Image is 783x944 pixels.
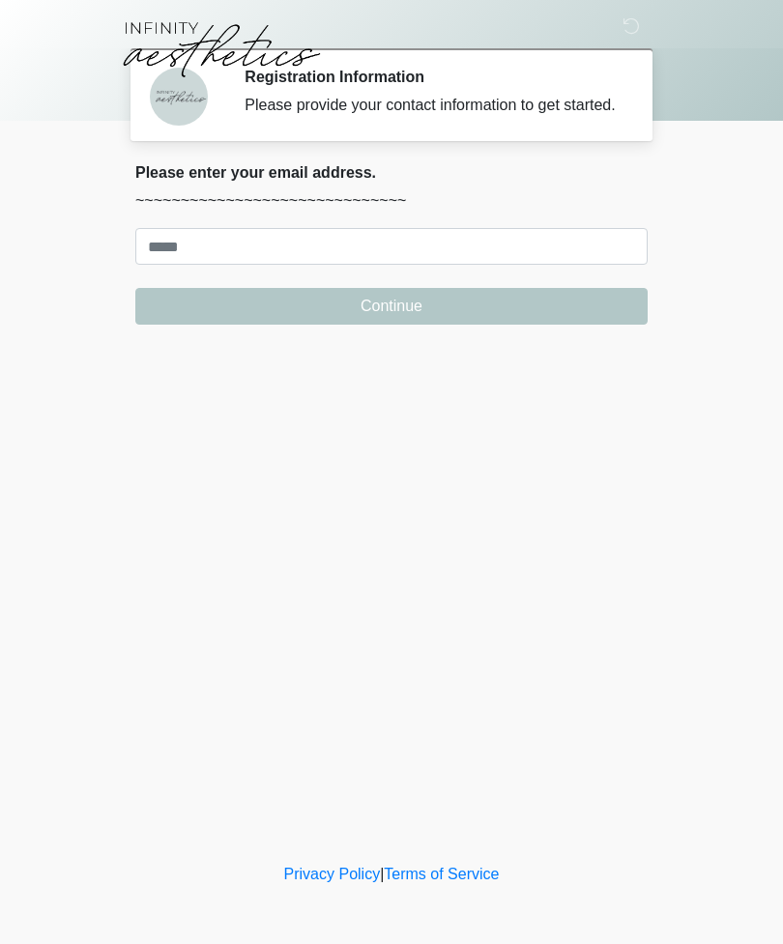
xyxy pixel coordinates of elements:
[135,189,648,213] p: ~~~~~~~~~~~~~~~~~~~~~~~~~~~~~~
[135,288,648,325] button: Continue
[135,163,648,182] h2: Please enter your email address.
[384,866,499,882] a: Terms of Service
[380,866,384,882] a: |
[284,866,381,882] a: Privacy Policy
[245,94,619,117] div: Please provide your contact information to get started.
[116,14,325,82] img: Infinity Aesthetics Logo
[150,68,208,126] img: Agent Avatar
